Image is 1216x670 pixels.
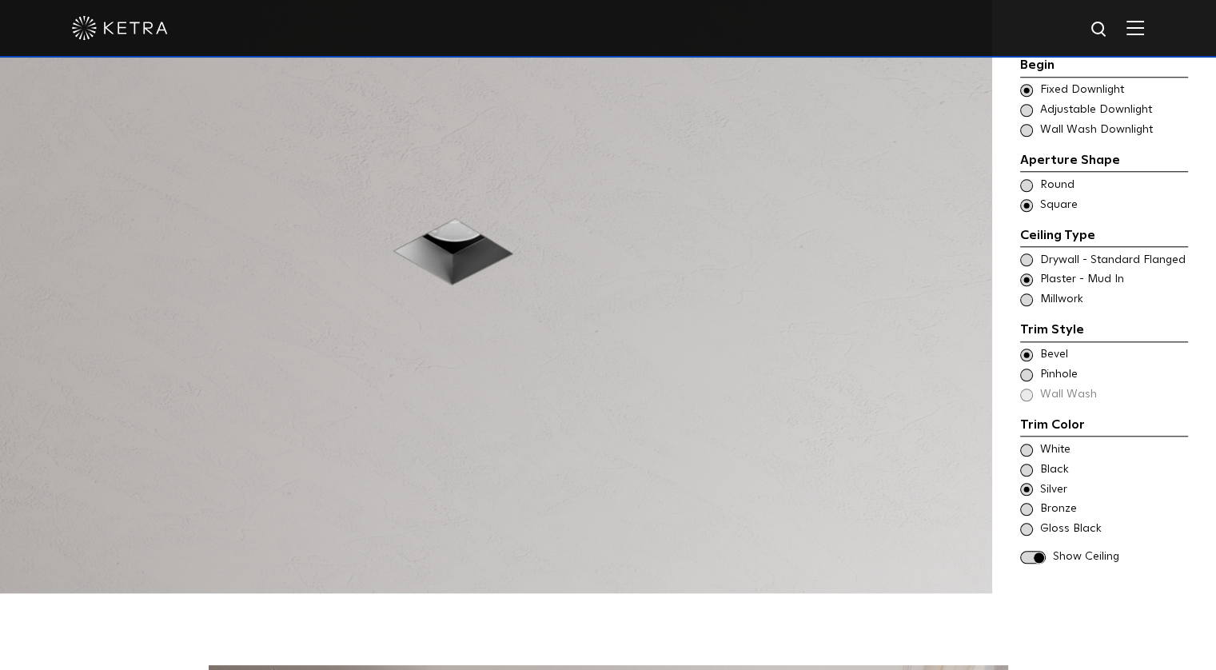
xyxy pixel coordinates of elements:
div: Trim Color [1020,415,1188,437]
div: Aperture Shape [1020,150,1188,173]
span: Drywall - Standard Flanged [1040,253,1186,269]
span: Silver [1040,482,1186,498]
span: Wall Wash Downlight [1040,122,1186,138]
span: Plaster - Mud In [1040,272,1186,288]
span: Fixed Downlight [1040,82,1186,98]
div: Trim Style [1020,320,1188,342]
div: Begin [1020,55,1188,78]
div: Ceiling Type [1020,225,1188,248]
span: Square [1040,197,1186,213]
span: Black [1040,462,1186,478]
span: Gloss Black [1040,521,1186,537]
span: Round [1040,177,1186,193]
span: White [1040,442,1186,458]
span: Pinhole [1040,367,1186,383]
img: ketra-logo-2019-white [72,16,168,40]
span: Show Ceiling [1053,549,1188,565]
span: Adjustable Downlight [1040,102,1186,118]
img: search icon [1090,20,1110,40]
span: Bronze [1040,501,1186,517]
img: Hamburger%20Nav.svg [1126,20,1144,35]
span: Bevel [1040,347,1186,363]
span: Millwork [1040,292,1186,308]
